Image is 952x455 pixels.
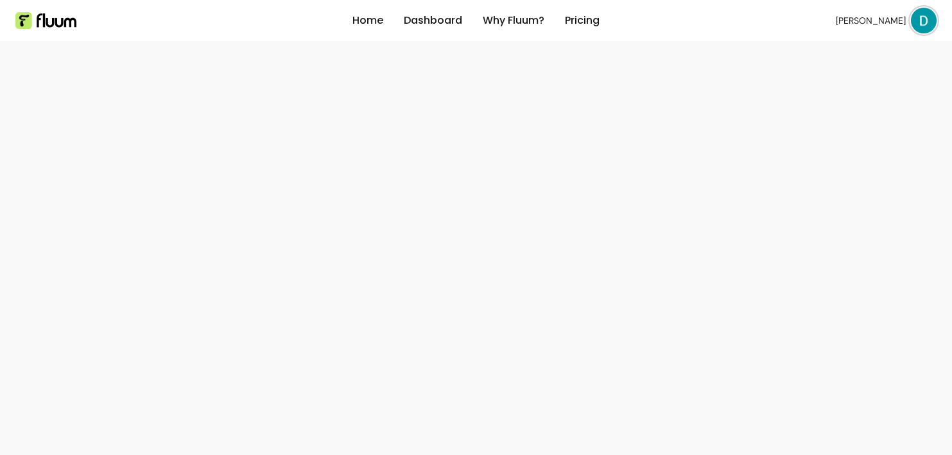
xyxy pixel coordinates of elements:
a: Pricing [565,13,600,28]
a: Why Fluum? [483,13,544,28]
button: avatar[PERSON_NAME] [836,8,937,33]
span: [PERSON_NAME] [836,14,906,27]
img: avatar [911,8,937,33]
a: Home [352,13,383,28]
img: Fluum Logo [15,12,76,29]
a: Dashboard [404,13,462,28]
